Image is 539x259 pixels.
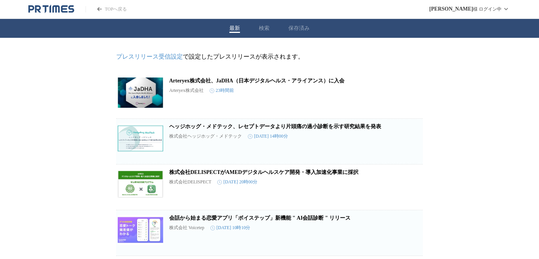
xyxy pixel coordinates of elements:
[169,225,204,231] p: 株式会社 Voicetep
[169,133,242,140] p: 株式会社ヘッジホッグ・メドテック
[169,169,358,175] a: 株式会社DELISPECTがAMEDデジタルヘルスケア開発・導入加速化事業に採択
[118,123,163,154] img: ヘッジホッグ・メドテック、レセプトデータより片頭痛の過小診断を示す研究結果を発表
[169,179,211,185] p: 株式会社DELISPECT
[116,53,183,60] a: プレスリリース受信設定
[210,225,251,231] time: [DATE] 10時10分
[248,133,288,140] time: [DATE] 14時00分
[429,6,473,12] span: [PERSON_NAME]
[169,215,351,221] a: 会話から始まる恋愛アプリ「ボイステップ」新機能 " AI会話診断 " リリース
[169,124,381,129] a: ヘッジホッグ・メドテック、レセプトデータより片頭痛の過小診断を示す研究結果を発表
[118,169,163,199] img: 株式会社DELISPECTがAMEDデジタルヘルスケア開発・導入加速化事業に採択
[169,87,204,94] p: Arteryex株式会社
[217,179,257,185] time: [DATE] 20時00分
[229,25,240,32] button: 最新
[116,53,423,61] p: で設定したプレスリリースが表示されます。
[86,6,127,12] a: PR TIMESのトップページはこちら
[118,215,163,245] img: 会話から始まる恋愛アプリ「ボイステップ」新機能 " AI会話診断 " リリース
[259,25,269,32] button: 検索
[118,78,163,108] img: Arteryex株式会社、JaDHA（日本デジタルヘルス・アライアンス）に入会
[169,78,344,84] a: Arteryex株式会社、JaDHA（日本デジタルヘルス・アライアンス）に入会
[28,5,74,14] a: PR TIMESのトップページはこちら
[210,87,234,94] time: 23時間前
[288,25,310,32] button: 保存済み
